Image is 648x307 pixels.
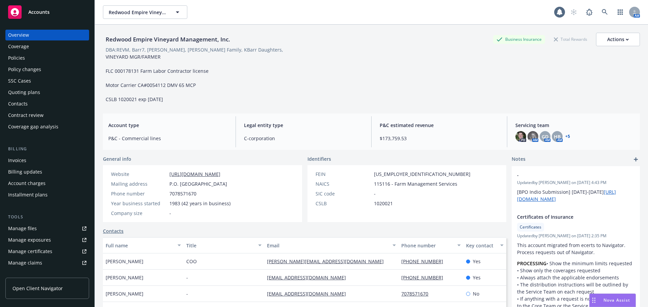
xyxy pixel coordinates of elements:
[5,121,89,132] a: Coverage gap analysis
[169,190,196,197] span: 7078571670
[8,75,31,86] div: SSC Cases
[111,180,167,187] div: Mailing address
[8,269,40,280] div: Manage BORs
[8,235,51,245] div: Manage exposures
[5,235,89,245] span: Manage exposures
[603,297,630,303] span: Nova Assist
[5,64,89,75] a: Policy changes
[316,200,371,207] div: CSLB
[5,30,89,40] a: Overview
[8,53,25,63] div: Policies
[5,41,89,52] a: Coverage
[8,87,40,98] div: Quoting plans
[517,260,546,267] strong: PROCESSING
[264,237,399,253] button: Email
[111,190,167,197] div: Phone number
[186,290,188,297] span: -
[109,9,167,16] span: Redwood Empire Vineyard Management, Inc.
[466,242,496,249] div: Key contact
[374,200,393,207] span: 1020021
[103,155,131,162] span: General info
[598,5,612,19] a: Search
[5,146,89,152] div: Billing
[520,224,541,230] span: Certificates
[401,242,453,249] div: Phone number
[512,166,640,208] div: -Updatedby [PERSON_NAME] on [DATE] 4:43 PM[BPO Indio Submission] [DATE]-[DATE][URL][DOMAIN_NAME]
[473,274,481,281] span: Yes
[8,98,28,109] div: Contacts
[8,121,58,132] div: Coverage gap analysis
[186,258,197,265] span: COO
[5,110,89,121] a: Contract review
[5,3,89,22] a: Accounts
[103,237,184,253] button: Full name
[5,75,89,86] a: SSC Cases
[473,258,481,265] span: Yes
[307,155,331,162] span: Identifiers
[8,166,42,177] div: Billing updates
[517,242,634,256] p: This account migrated from ecerts to Navigator. Process requests out of Navigator.
[5,223,89,234] a: Manage files
[517,233,634,239] span: Updated by [PERSON_NAME] on [DATE] 2:35 PM
[106,242,173,249] div: Full name
[8,64,41,75] div: Policy changes
[8,155,26,166] div: Invoices
[103,35,233,44] div: Redwood Empire Vineyard Management, Inc.
[8,189,48,200] div: Installment plans
[632,155,640,163] a: add
[267,242,388,249] div: Email
[106,258,143,265] span: [PERSON_NAME]
[5,178,89,189] a: Account charges
[8,110,44,121] div: Contract review
[401,274,449,281] a: [PHONE_NUMBER]
[169,200,231,207] span: 1983 (42 years in business)
[596,33,640,46] button: Actions
[493,35,545,43] div: Business Insurance
[5,87,89,98] a: Quoting plans
[554,133,561,140] span: HB
[103,227,124,235] a: Contacts
[106,274,143,281] span: [PERSON_NAME]
[374,190,376,197] span: -
[590,294,598,307] div: Drag to move
[614,5,627,19] a: Switch app
[5,53,89,63] a: Policies
[316,190,371,197] div: SIC code
[8,246,52,257] div: Manage certificates
[5,189,89,200] a: Installment plans
[8,257,42,268] div: Manage claims
[106,290,143,297] span: [PERSON_NAME]
[517,213,617,220] span: Certificates of Insurance
[316,171,371,178] div: FEIN
[12,285,63,292] span: Open Client Navigator
[5,155,89,166] a: Invoices
[374,180,457,187] span: 115116 - Farm Management Services
[103,5,187,19] button: Redwood Empire Vineyard Management, Inc.
[401,258,449,265] a: [PHONE_NUMBER]
[512,155,525,163] span: Notes
[583,5,596,19] a: Report a Bug
[589,294,636,307] button: Nova Assist
[28,9,50,15] span: Accounts
[5,269,89,280] a: Manage BORs
[267,274,351,281] a: [EMAIL_ADDRESS][DOMAIN_NAME]
[244,135,363,142] span: C-corporation
[528,131,538,142] img: photo
[374,171,470,178] span: [US_EMPLOYER_IDENTIFICATION_NUMBER]
[316,180,371,187] div: NAICS
[473,290,479,297] span: No
[399,237,463,253] button: Phone number
[169,171,220,177] a: [URL][DOMAIN_NAME]
[550,35,591,43] div: Total Rewards
[517,172,617,179] span: -
[5,214,89,220] div: Tools
[607,33,629,46] div: Actions
[186,274,188,281] span: -
[565,134,570,139] a: +5
[380,122,499,129] span: P&C estimated revenue
[5,257,89,268] a: Manage claims
[108,122,227,129] span: Account type
[8,223,37,234] div: Manage files
[515,122,634,129] span: Servicing team
[5,246,89,257] a: Manage certificates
